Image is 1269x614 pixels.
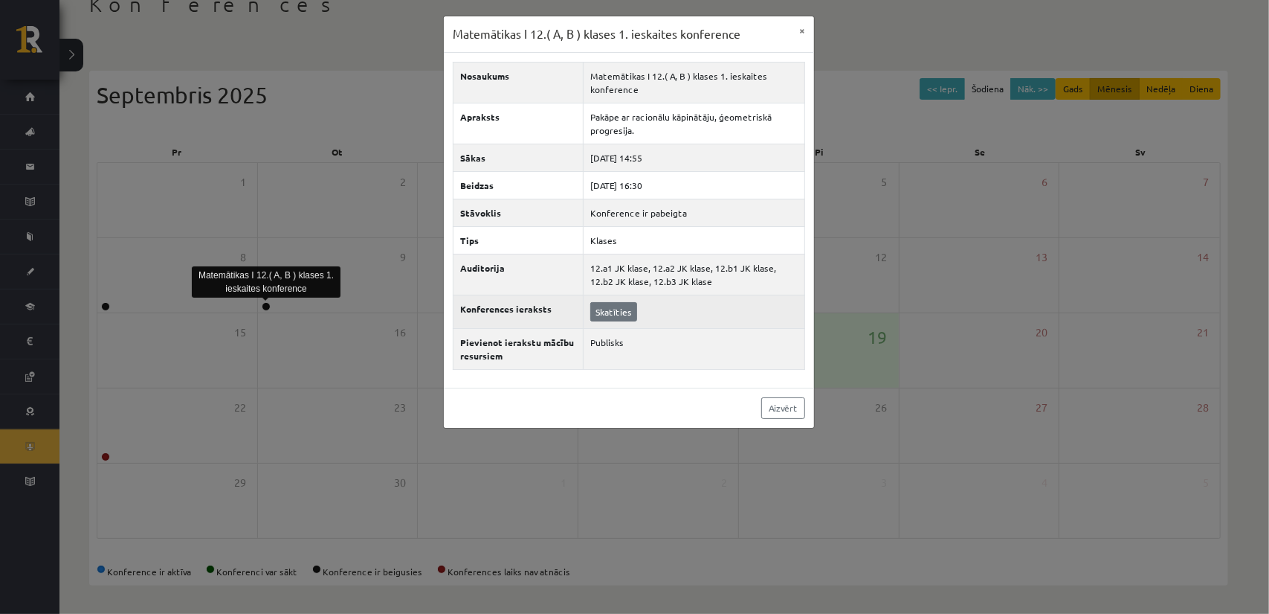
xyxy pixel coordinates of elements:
[192,266,340,298] div: Matemātikas I 12.( A, B ) klases 1. ieskaites konference
[584,171,805,199] td: [DATE] 16:30
[453,25,740,43] h3: Matemātikas I 12.( A, B ) klases 1. ieskaites konference
[584,254,805,295] td: 12.a1 JK klase, 12.a2 JK klase, 12.b1 JK klase, 12.b2 JK klase, 12.b3 JK klase
[584,103,805,144] td: Pakāpe ar racionālu kāpinātāju, ģeometriskā progresija.
[453,328,584,369] th: Pievienot ierakstu mācību resursiem
[584,328,805,369] td: Publisks
[453,295,584,328] th: Konferences ieraksts
[453,144,584,171] th: Sākas
[761,397,805,419] a: Aizvērt
[453,226,584,254] th: Tips
[453,254,584,295] th: Auditorija
[584,199,805,226] td: Konference ir pabeigta
[590,302,637,322] a: Skatīties
[453,171,584,199] th: Beidzas
[453,103,584,144] th: Apraksts
[790,16,814,45] button: ×
[453,62,584,103] th: Nosaukums
[584,144,805,171] td: [DATE] 14:55
[584,62,805,103] td: Matemātikas I 12.( A, B ) klases 1. ieskaites konference
[453,199,584,226] th: Stāvoklis
[584,226,805,254] td: Klases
